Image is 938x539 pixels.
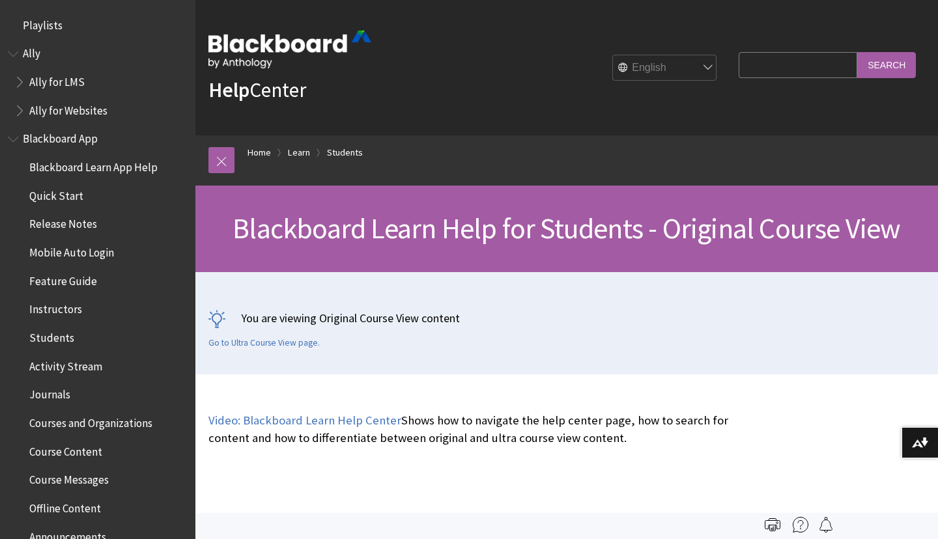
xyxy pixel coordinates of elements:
span: Journals [29,384,70,402]
span: Activity Stream [29,355,102,373]
span: Offline Content [29,497,101,515]
nav: Book outline for Playlists [8,14,188,36]
span: Ally for Websites [29,100,107,117]
img: Blackboard by Anthology [208,31,371,68]
a: HelpCenter [208,77,306,103]
span: Feature Guide [29,270,97,288]
a: Home [248,145,271,161]
span: Course Messages [29,469,109,487]
span: Ally for LMS [29,71,85,89]
span: Blackboard Learn Help for Students - Original Course View [233,210,900,246]
a: Students [327,145,363,161]
span: Release Notes [29,214,97,231]
img: More help [793,517,808,532]
span: Students [29,327,74,344]
p: Shows how to navigate the help center page, how to search for content and how to differentiate be... [208,412,732,446]
input: Search [857,52,916,77]
a: Go to Ultra Course View page. [208,337,320,349]
span: Ally [23,43,40,61]
a: Learn [288,145,310,161]
span: Course Content [29,441,102,458]
nav: Book outline for Anthology Ally Help [8,43,188,122]
span: Quick Start [29,185,83,202]
span: Instructors [29,299,82,316]
a: Video: Blackboard Learn Help Center [208,413,401,428]
p: You are viewing Original Course View content [208,310,925,326]
img: Print [765,517,780,532]
span: Mobile Auto Login [29,242,114,259]
select: Site Language Selector [613,55,717,81]
strong: Help [208,77,249,103]
span: Blackboard Learn App Help [29,156,158,174]
img: Follow this page [818,517,834,532]
span: Blackboard App [23,128,98,146]
span: Playlists [23,14,63,32]
span: Courses and Organizations [29,412,152,430]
